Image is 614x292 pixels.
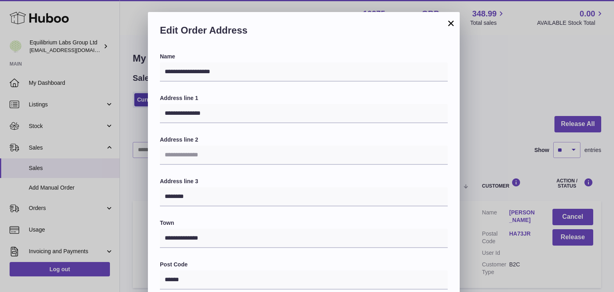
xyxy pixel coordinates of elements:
label: Town [160,219,448,227]
button: × [446,18,456,28]
label: Address line 3 [160,178,448,185]
label: Name [160,53,448,60]
label: Address line 1 [160,94,448,102]
label: Post Code [160,261,448,268]
h2: Edit Order Address [160,24,448,41]
label: Address line 2 [160,136,448,144]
